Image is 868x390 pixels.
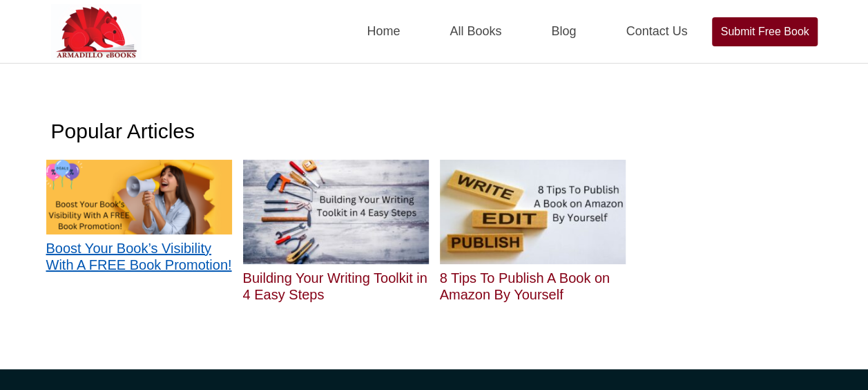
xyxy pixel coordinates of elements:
[243,270,429,303] h2: Building Your Writing Toolkit in 4 Easy Steps
[46,160,232,234] img: Boost Your Book’s Visibility With A FREE Book Promotion!
[440,270,626,303] h2: 8 Tips To Publish A Book on Amazon By Yourself
[712,17,817,46] a: Submit Free Book
[243,204,429,303] a: Building Your Writing Toolkit in 4 Easy Steps
[440,160,626,264] img: 8 Tips To Publish A Book on Amazon By Yourself
[243,160,429,264] img: Building Your Writing Toolkit in 4 Easy Steps
[46,240,232,273] h2: Boost Your Book’s Visibility With A FREE Book Promotion!
[46,189,232,273] a: Boost Your Book’s Visibility With A FREE Book Promotion!
[440,204,626,303] a: 8 Tips To Publish A Book on Amazon By Yourself
[51,119,818,144] h1: Popular Articles
[51,4,141,59] img: Armadilloebooks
